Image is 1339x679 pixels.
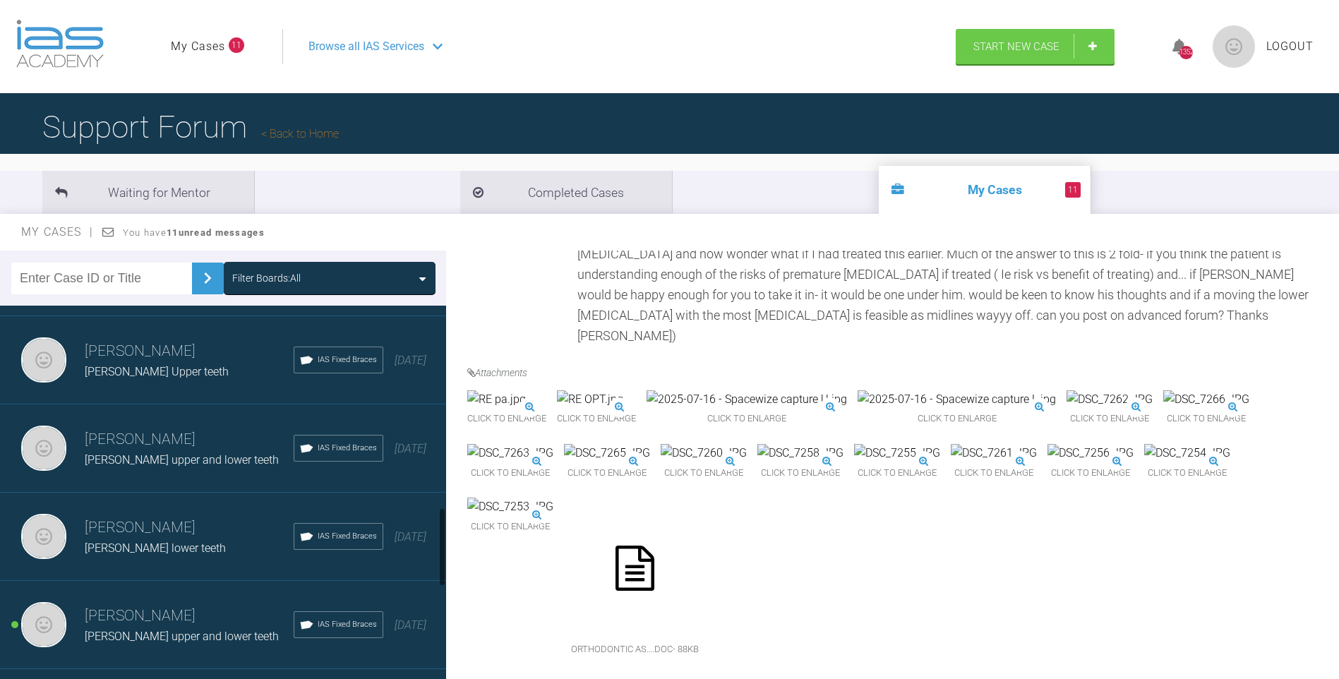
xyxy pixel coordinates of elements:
img: DSC_7262.JPG [1067,390,1153,409]
li: My Cases [879,166,1091,214]
span: orthodontic As….doc - 88KB [564,639,705,661]
h1: Support Forum [42,102,339,152]
span: [PERSON_NAME] upper and lower teeth [85,630,279,643]
span: Browse all IAS Services [308,37,424,56]
img: RE OPT.jpg [557,390,623,409]
img: DSC_7256.JPG [1047,444,1134,462]
span: Click to enlarge [1067,408,1153,430]
h4: Attachments [467,365,1328,380]
img: 2025-07-16 - Spacewize capture U.jpg [647,390,847,409]
span: [PERSON_NAME] lower teeth [85,541,226,555]
img: DSC_7260.JPG [661,444,747,462]
li: Waiting for Mentor [42,171,254,214]
div: Filter Boards: All [232,270,301,286]
img: DSC_7266.JPG [1163,390,1249,409]
li: Completed Cases [460,171,672,214]
span: Click to enlarge [557,408,636,430]
div: 1352 [1179,46,1193,59]
img: Neil Fearns [21,602,66,647]
h3: [PERSON_NAME] [85,516,294,540]
span: Click to enlarge [858,408,1056,430]
h3: [PERSON_NAME] [85,428,294,452]
span: Click to enlarge [757,462,843,484]
input: Enter Case ID or Title [11,263,192,294]
img: DSC_7261.JPG [951,444,1037,462]
span: IAS Fixed Braces [318,354,377,366]
img: DSC_7265.JPG [564,444,650,462]
span: [PERSON_NAME] Upper teeth [85,365,229,378]
span: Click to enlarge [564,462,650,484]
img: profile.png [1213,25,1255,68]
span: My Cases [21,225,94,239]
img: RE pa.jpg [467,390,526,409]
img: DSC_7254.JPG [1144,444,1230,462]
span: Click to enlarge [1047,462,1134,484]
span: Click to enlarge [1144,462,1230,484]
span: Click to enlarge [1163,408,1249,430]
a: Logout [1266,37,1314,56]
div: Hi Riss, Posted this on fixed forum to possibly just treat upper but [PERSON_NAME] had suggested ... [577,163,1328,346]
span: Click to enlarge [467,462,553,484]
img: DSC_7263.JPG [467,444,553,462]
span: Click to enlarge [647,408,847,430]
span: Click to enlarge [467,516,553,538]
img: chevronRight.28bd32b0.svg [196,267,219,289]
h3: [PERSON_NAME] [85,339,294,363]
span: Click to enlarge [951,462,1037,484]
img: Neil Fearns [21,514,66,559]
span: 11 [1065,182,1081,198]
a: Back to Home [261,127,339,140]
span: [PERSON_NAME] upper and lower teeth [85,453,279,467]
a: My Cases [171,37,225,56]
span: Click to enlarge [467,408,546,430]
img: DSC_7258.JPG [757,444,843,462]
span: Start New Case [973,40,1059,53]
span: Click to enlarge [661,462,747,484]
span: IAS Fixed Braces [318,618,377,631]
span: You have [123,227,265,238]
strong: 11 unread messages [167,227,265,238]
a: Start New Case [956,29,1115,64]
h3: [PERSON_NAME] [85,604,294,628]
img: DSC_7253.JPG [467,498,553,516]
span: IAS Fixed Braces [318,442,377,455]
span: Click to enlarge [854,462,940,484]
span: [DATE] [395,442,426,455]
span: [DATE] [395,618,426,632]
span: IAS Fixed Braces [318,530,377,543]
img: DSC_7255.JPG [854,444,940,462]
span: [DATE] [395,530,426,543]
span: [DATE] [395,354,426,367]
img: Neil Fearns [21,426,66,471]
span: 11 [229,37,244,53]
img: 2025-07-16 - Spacewize capture L.jpg [858,390,1056,409]
img: logo-light.3e3ef733.png [16,20,104,68]
img: Neil Fearns [21,337,66,383]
